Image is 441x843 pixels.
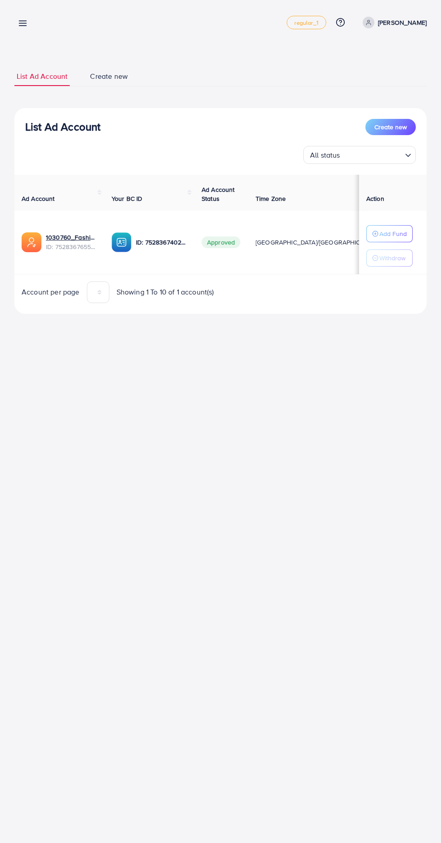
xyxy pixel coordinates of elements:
span: [GEOGRAPHIC_DATA]/[GEOGRAPHIC_DATA] [256,238,381,247]
a: 1030760_Fashion Rose_1752834697540 [46,233,97,242]
span: Approved [202,236,240,248]
p: Withdraw [379,253,405,263]
p: ID: 7528367402921476112 [136,237,187,248]
span: Ad Account Status [202,185,235,203]
span: regular_1 [294,20,318,26]
img: ic-ads-acc.e4c84228.svg [22,232,41,252]
p: Add Fund [379,228,407,239]
p: [PERSON_NAME] [378,17,427,28]
img: ic-ba-acc.ded83a64.svg [112,232,131,252]
span: Your BC ID [112,194,143,203]
span: Time Zone [256,194,286,203]
a: regular_1 [287,16,326,29]
span: List Ad Account [17,71,67,82]
span: Account per page [22,287,80,297]
span: Create new [90,71,128,82]
iframe: Chat [403,802,434,836]
div: <span class='underline'>1030760_Fashion Rose_1752834697540</span></br>7528367655024508945 [46,233,97,251]
span: Showing 1 To 10 of 1 account(s) [117,287,214,297]
span: Ad Account [22,194,55,203]
button: Create new [365,119,416,135]
button: Withdraw [366,249,413,267]
span: Action [366,194,384,203]
h3: List Ad Account [25,120,100,133]
span: All status [308,149,342,162]
span: ID: 7528367655024508945 [46,242,97,251]
a: [PERSON_NAME] [359,17,427,28]
input: Search for option [343,147,401,162]
button: Add Fund [366,225,413,242]
div: Search for option [303,146,416,164]
span: Create new [374,122,407,131]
